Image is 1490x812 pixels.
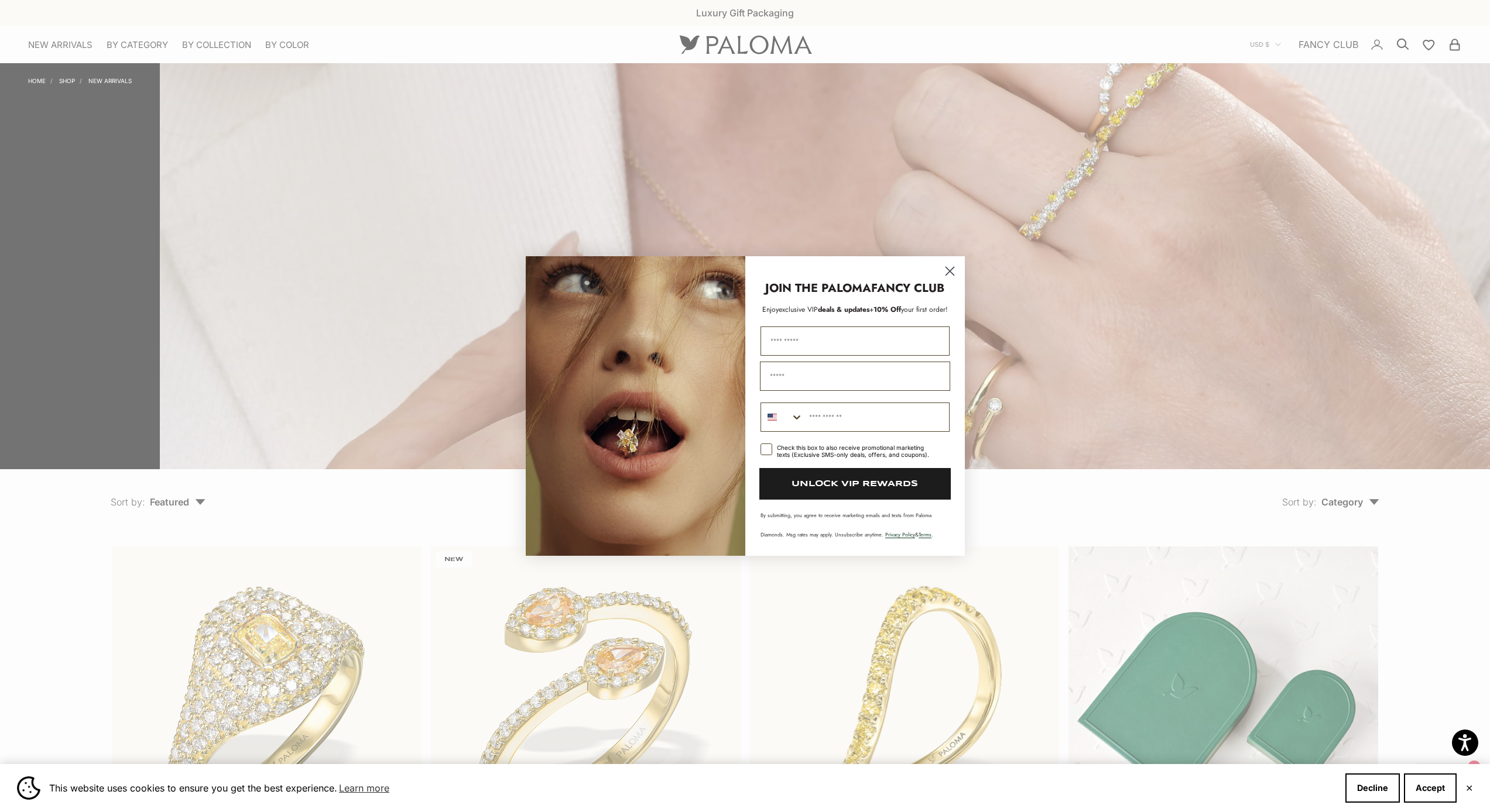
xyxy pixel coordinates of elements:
[337,779,391,797] a: Learn more
[49,779,1336,797] span: This website uses cookies to ensure you get the best experience.
[17,776,40,800] img: Cookie banner
[803,403,949,431] input: Phone Number
[779,304,818,315] span: exclusive VIP
[779,304,869,315] span: deals & updates
[760,362,950,391] input: Email
[762,304,779,315] span: Enjoy
[761,511,950,538] p: By submitting, you agree to receive marketing emails and texts from Paloma Diamonds. Msg rates ma...
[526,256,745,556] img: Loading...
[885,531,933,538] span: & .
[765,280,871,297] strong: JOIN THE PALOMA
[1345,773,1400,803] button: Decline
[919,531,931,538] a: Terms
[1465,785,1473,792] button: Close
[768,412,777,422] img: United States
[1404,773,1457,803] button: Accept
[869,304,948,315] span: + your first order!
[761,403,803,431] button: Search Countries
[874,304,901,315] span: 10% Off
[759,468,951,500] button: UNLOCK VIP REWARDS
[940,261,960,281] button: Close dialog
[871,280,944,297] strong: FANCY CLUB
[885,531,915,538] a: Privacy Policy
[777,444,936,458] div: Check this box to also receive promotional marketing texts (Exclusive SMS-only deals, offers, and...
[761,326,950,356] input: First Name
